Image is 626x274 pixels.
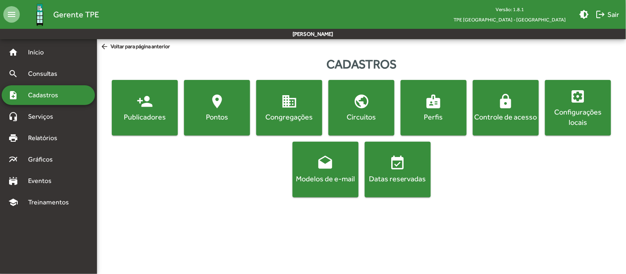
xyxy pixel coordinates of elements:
[498,93,514,110] mat-icon: lock
[402,112,465,122] div: Perfis
[425,93,442,110] mat-icon: badge
[8,133,18,143] mat-icon: print
[53,8,99,21] span: Gerente TPE
[20,1,99,28] a: Gerente TPE
[100,42,170,52] span: Voltar para página anterior
[475,112,537,122] div: Controle de acesso
[328,80,394,136] button: Circuitos
[317,155,334,171] mat-icon: drafts
[256,80,322,136] button: Congregações
[593,7,623,22] button: Sair
[258,112,321,122] div: Congregações
[209,93,225,110] mat-icon: location_on
[596,9,606,19] mat-icon: logout
[390,155,406,171] mat-icon: event_available
[366,173,429,184] div: Datas reservadas
[8,90,18,100] mat-icon: note_add
[545,80,611,136] button: Configurações locais
[596,7,619,22] span: Sair
[547,107,609,127] div: Configurações locais
[8,47,18,57] mat-icon: home
[330,112,393,122] div: Circuitos
[353,93,370,110] mat-icon: public
[23,197,79,207] span: Treinamentos
[447,4,573,14] div: Versão: 1.8.1
[401,80,467,136] button: Perfis
[293,142,359,197] button: Modelos de e-mail
[23,133,68,143] span: Relatórios
[23,69,68,79] span: Consultas
[186,112,248,122] div: Pontos
[8,155,18,164] mat-icon: multiline_chart
[473,80,539,136] button: Controle de acesso
[23,90,69,100] span: Cadastros
[281,93,298,110] mat-icon: domain
[570,88,586,105] mat-icon: settings_applications
[23,47,56,57] span: Início
[447,14,573,25] span: TPE [GEOGRAPHIC_DATA] - [GEOGRAPHIC_DATA]
[8,112,18,122] mat-icon: headset_mic
[8,69,18,79] mat-icon: search
[365,142,431,197] button: Datas reservadas
[100,42,111,52] mat-icon: arrow_back
[23,112,64,122] span: Serviços
[137,93,153,110] mat-icon: person_add
[579,9,589,19] mat-icon: brightness_medium
[294,173,357,184] div: Modelos de e-mail
[23,176,63,186] span: Eventos
[3,6,20,23] mat-icon: menu
[8,197,18,207] mat-icon: school
[26,1,53,28] img: Logo
[184,80,250,136] button: Pontos
[97,55,626,73] div: Cadastros
[112,80,178,136] button: Publicadores
[8,176,18,186] mat-icon: stadium
[23,155,64,164] span: Gráficos
[113,112,176,122] div: Publicadores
